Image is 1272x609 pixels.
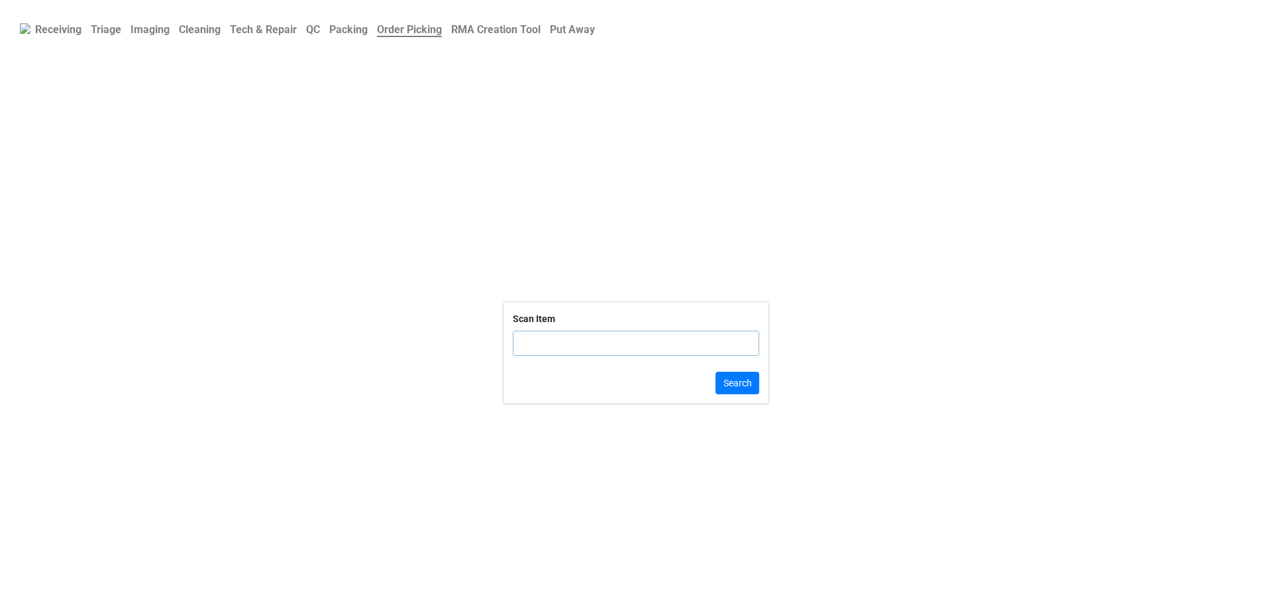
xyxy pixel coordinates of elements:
a: Tech & Repair [225,17,301,42]
a: Order Picking [372,17,447,42]
b: QC [306,23,320,36]
b: Put Away [550,23,595,36]
b: Order Picking [377,23,442,37]
a: Put Away [545,17,600,42]
b: Receiving [35,23,81,36]
a: Triage [86,17,126,42]
button: Search [715,372,759,394]
a: Imaging [126,17,174,42]
b: Triage [91,23,121,36]
b: Cleaning [179,23,221,36]
a: RMA Creation Tool [447,17,545,42]
div: Scan Item [513,311,555,326]
a: QC [301,17,325,42]
a: Receiving [30,17,86,42]
b: Tech & Repair [230,23,297,36]
a: Packing [325,17,372,42]
img: RexiLogo.png [20,23,30,34]
a: Cleaning [174,17,225,42]
b: RMA Creation Tool [451,23,541,36]
b: Imaging [131,23,170,36]
b: Packing [329,23,368,36]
